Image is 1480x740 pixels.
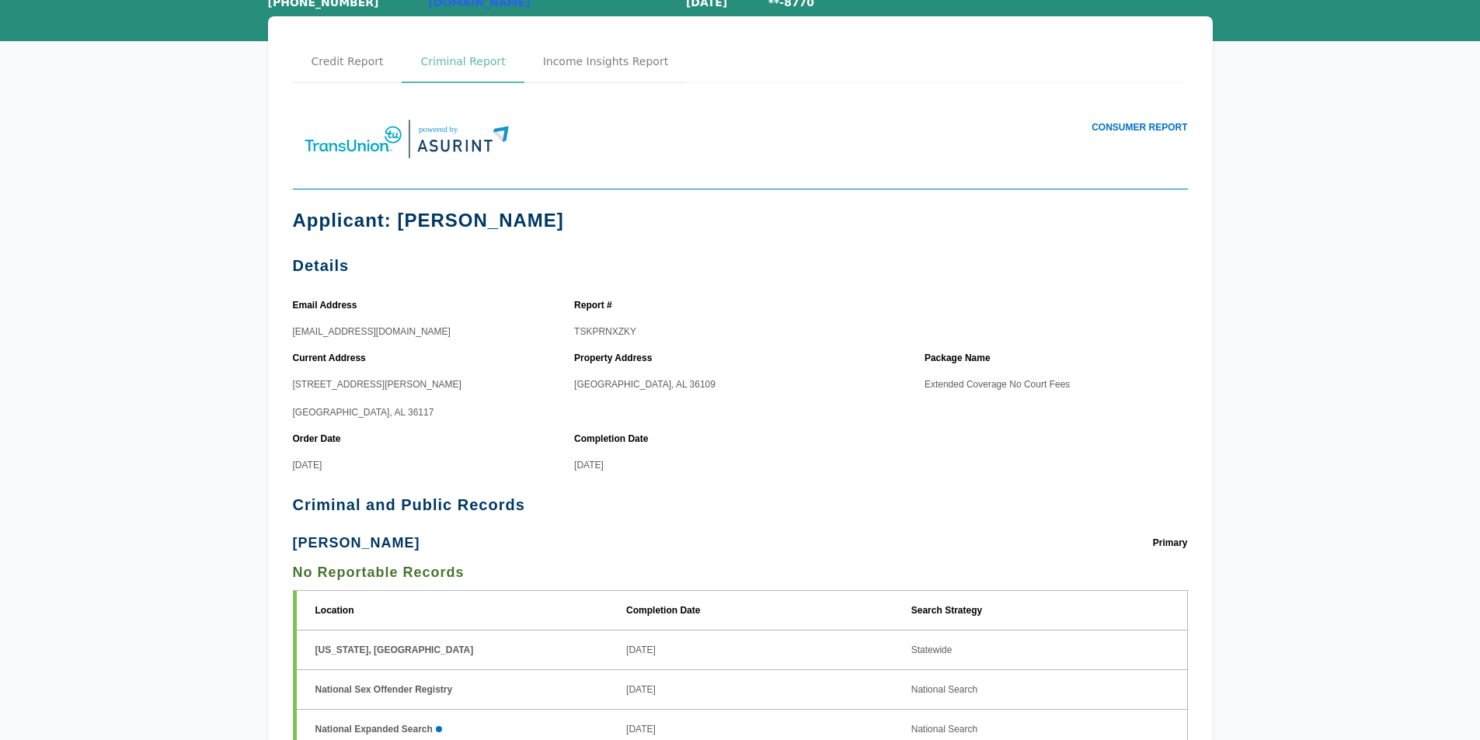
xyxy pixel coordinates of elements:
span: National Search [911,724,977,735]
nav: Tabs [293,41,1188,83]
a: Income Insights Report [524,41,688,83]
span: Extended Coverage No Court Fees [925,379,1070,390]
a: Credit Report [293,41,402,83]
span: [GEOGRAPHIC_DATA], AL 36109 [574,379,716,390]
span: [DATE] [626,684,656,695]
span: [US_STATE], [GEOGRAPHIC_DATA] [315,644,474,655]
h2: Details [293,258,1188,273]
strong: Report # [574,298,617,312]
strong: Property Address [574,351,656,365]
strong: Search Strategy [911,603,987,617]
span: National Expanded Search [315,722,433,736]
p: CONSUMER REPORT [740,120,1188,134]
h1: Applicant: [PERSON_NAME] [293,208,1188,233]
span: [EMAIL_ADDRESS][DOMAIN_NAME] [293,326,451,337]
span: [DATE] [293,460,322,471]
span: National Search [911,684,977,695]
strong: Current Address [293,351,371,365]
a: Criminal Report [402,41,524,83]
h2: Criminal and Public Records [293,497,1188,512]
strong: Order Date [293,432,346,446]
span: TSKPRNXZKY [574,326,636,337]
span: Primary [1153,531,1188,554]
span: Statewide [911,644,952,655]
h3: [PERSON_NAME] [293,535,420,551]
span: [DATE] [626,644,656,655]
h3: No Reportable Records [293,561,1188,584]
strong: Email Address [293,298,362,312]
strong: Location [315,603,359,617]
table: consumer report details [293,292,1188,472]
span: [STREET_ADDRESS][PERSON_NAME] [GEOGRAPHIC_DATA], AL 36117 [293,379,461,418]
span: [DATE] [574,460,604,471]
strong: Package Name [925,351,995,365]
strong: Completion Date [626,603,705,617]
strong: Completion Date [574,432,653,446]
tspan: powered by [419,124,458,134]
span: National Sex Offender Registry [315,684,453,695]
span: [DATE] [626,724,656,735]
